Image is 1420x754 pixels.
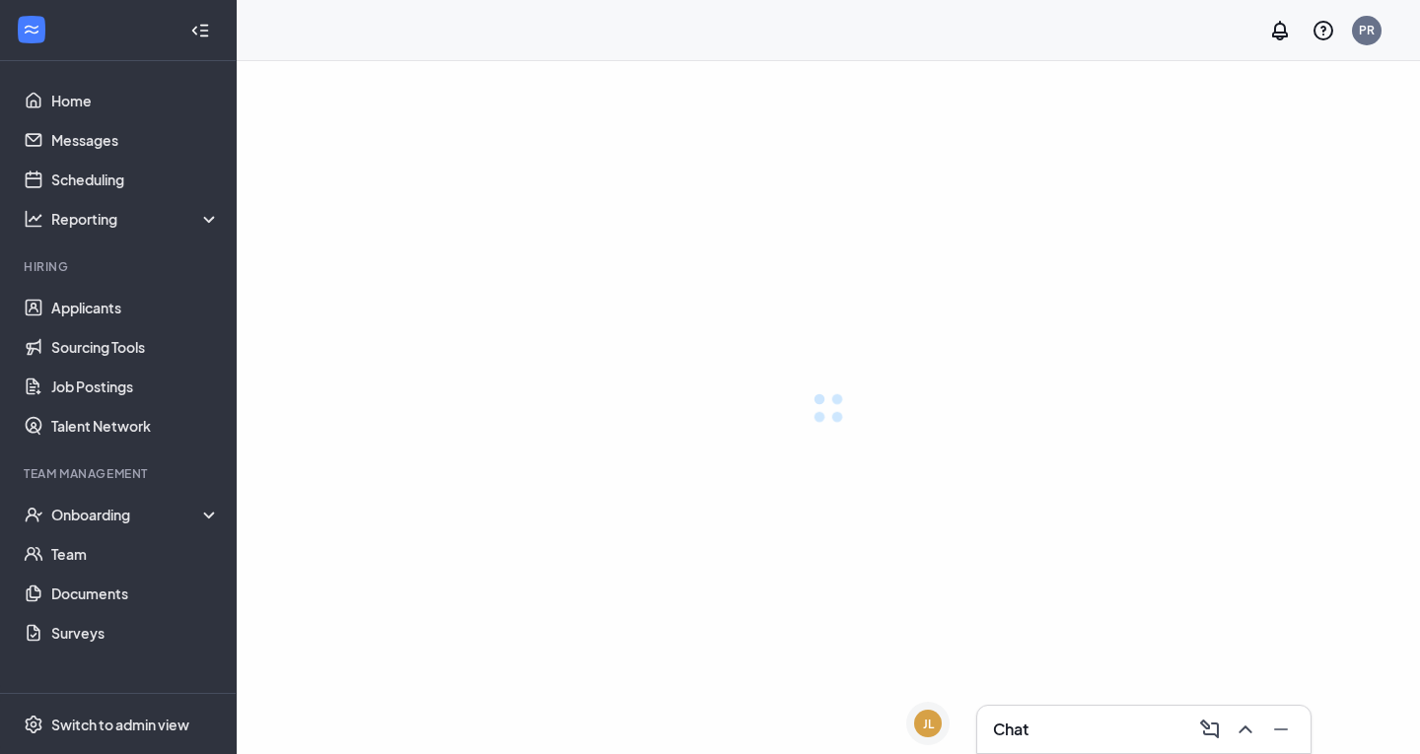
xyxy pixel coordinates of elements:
svg: WorkstreamLogo [22,20,41,39]
a: Talent Network [51,406,220,446]
button: Minimize [1263,714,1295,745]
a: Surveys [51,613,220,652]
a: Sourcing Tools [51,327,220,367]
svg: Collapse [190,21,210,40]
a: Messages [51,120,220,160]
a: Team [51,534,220,574]
button: ComposeMessage [1192,714,1224,745]
a: Documents [51,574,220,613]
h3: Chat [993,719,1029,740]
svg: Minimize [1269,718,1293,741]
svg: Analysis [24,209,43,229]
svg: QuestionInfo [1312,19,1335,42]
svg: Settings [24,715,43,734]
div: Onboarding [51,505,221,524]
a: Job Postings [51,367,220,406]
svg: ChevronUp [1234,718,1257,741]
svg: Notifications [1268,19,1292,42]
svg: ComposeMessage [1198,718,1222,741]
div: Team Management [24,465,216,482]
div: Reporting [51,209,221,229]
svg: UserCheck [24,505,43,524]
a: Scheduling [51,160,220,199]
div: PR [1359,22,1375,38]
div: JL [923,716,934,732]
div: Hiring [24,258,216,275]
a: Applicants [51,288,220,327]
a: Home [51,81,220,120]
div: Switch to admin view [51,715,189,734]
button: ChevronUp [1228,714,1259,745]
